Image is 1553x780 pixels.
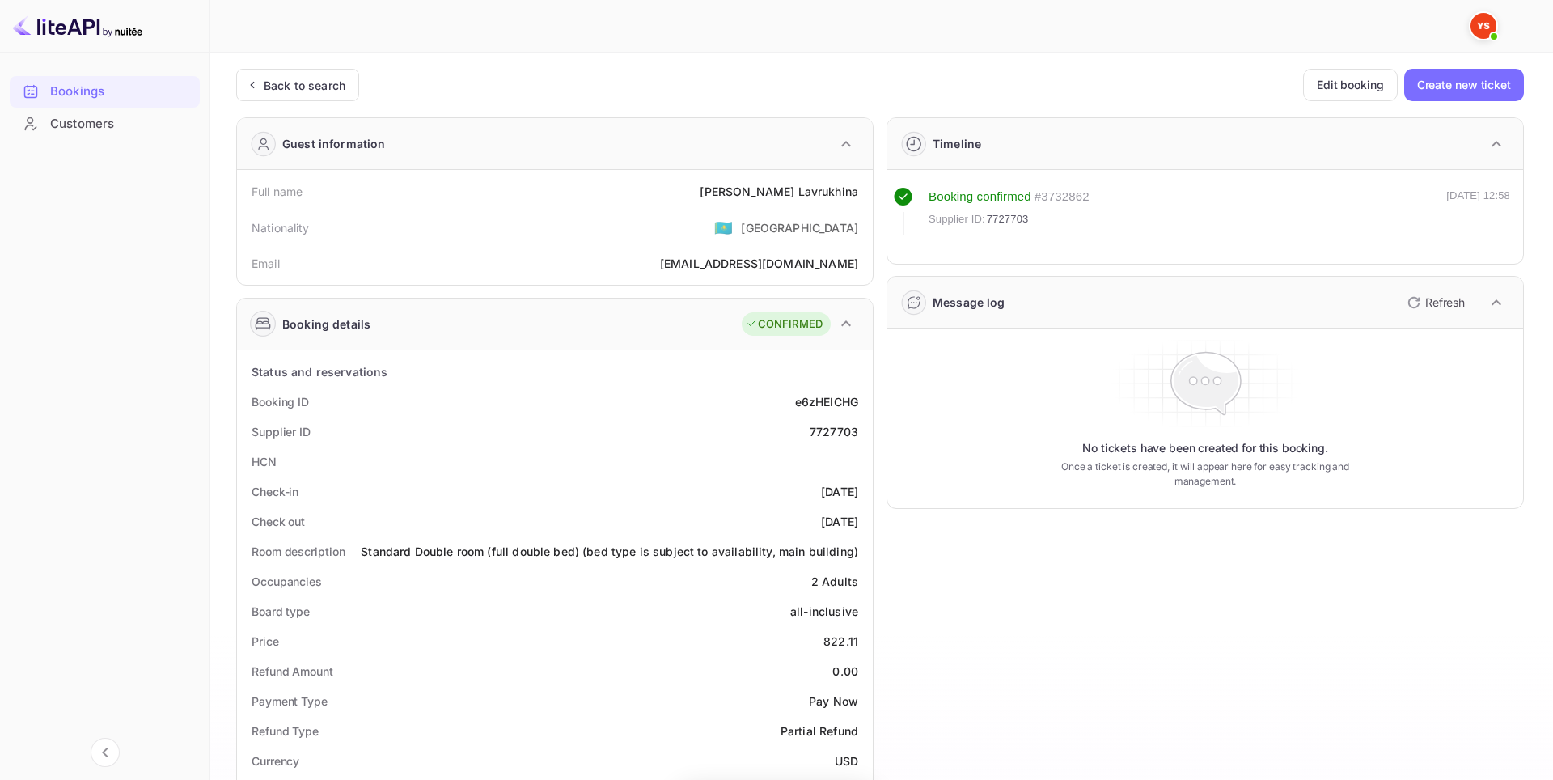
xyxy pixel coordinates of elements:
[282,135,386,152] div: Guest information
[252,633,279,650] div: Price
[933,135,981,152] div: Timeline
[1470,13,1496,39] img: Yandex Support
[741,219,858,236] div: [GEOGRAPHIC_DATA]
[252,393,309,410] div: Booking ID
[746,316,823,333] div: CONFIRMED
[252,663,333,680] div: Refund Amount
[252,513,305,530] div: Check out
[252,183,303,200] div: Full name
[1034,460,1377,489] p: Once a ticket is created, it will appear here for easy tracking and management.
[252,219,310,236] div: Nationality
[832,663,858,680] div: 0.00
[790,603,858,620] div: all-inclusive
[835,752,858,769] div: USD
[10,76,200,106] a: Bookings
[811,573,858,590] div: 2 Adults
[929,188,1031,206] div: Booking confirmed
[10,76,200,108] div: Bookings
[987,211,1029,227] span: 7727703
[252,255,280,272] div: Email
[264,77,345,94] div: Back to search
[13,13,142,39] img: LiteAPI logo
[700,183,858,200] div: [PERSON_NAME] Lavrukhina
[252,483,298,500] div: Check-in
[252,573,322,590] div: Occupancies
[1425,294,1465,311] p: Refresh
[252,453,277,470] div: HCN
[252,752,299,769] div: Currency
[1398,290,1471,316] button: Refresh
[252,423,311,440] div: Supplier ID
[50,115,192,134] div: Customers
[252,723,319,740] div: Refund Type
[10,108,200,138] a: Customers
[282,316,370,333] div: Booking details
[91,738,120,767] button: Collapse navigation
[795,393,858,410] div: e6zHEICHG
[1303,69,1398,101] button: Edit booking
[933,294,1005,311] div: Message log
[821,513,858,530] div: [DATE]
[929,211,985,227] span: Supplier ID:
[10,108,200,140] div: Customers
[810,423,858,440] div: 7727703
[252,543,345,560] div: Room description
[781,723,858,740] div: Partial Refund
[50,83,192,101] div: Bookings
[809,693,858,710] div: Pay Now
[252,693,328,710] div: Payment Type
[1404,69,1524,101] button: Create new ticket
[252,603,310,620] div: Board type
[1035,188,1090,206] div: # 3732862
[252,363,387,380] div: Status and reservations
[1082,440,1328,456] p: No tickets have been created for this booking.
[361,543,858,560] div: Standard Double room (full double bed) (bed type is subject to availability, main building)
[660,255,858,272] div: [EMAIL_ADDRESS][DOMAIN_NAME]
[823,633,858,650] div: 822.11
[1446,188,1510,235] div: [DATE] 12:58
[821,483,858,500] div: [DATE]
[714,213,733,242] span: United States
